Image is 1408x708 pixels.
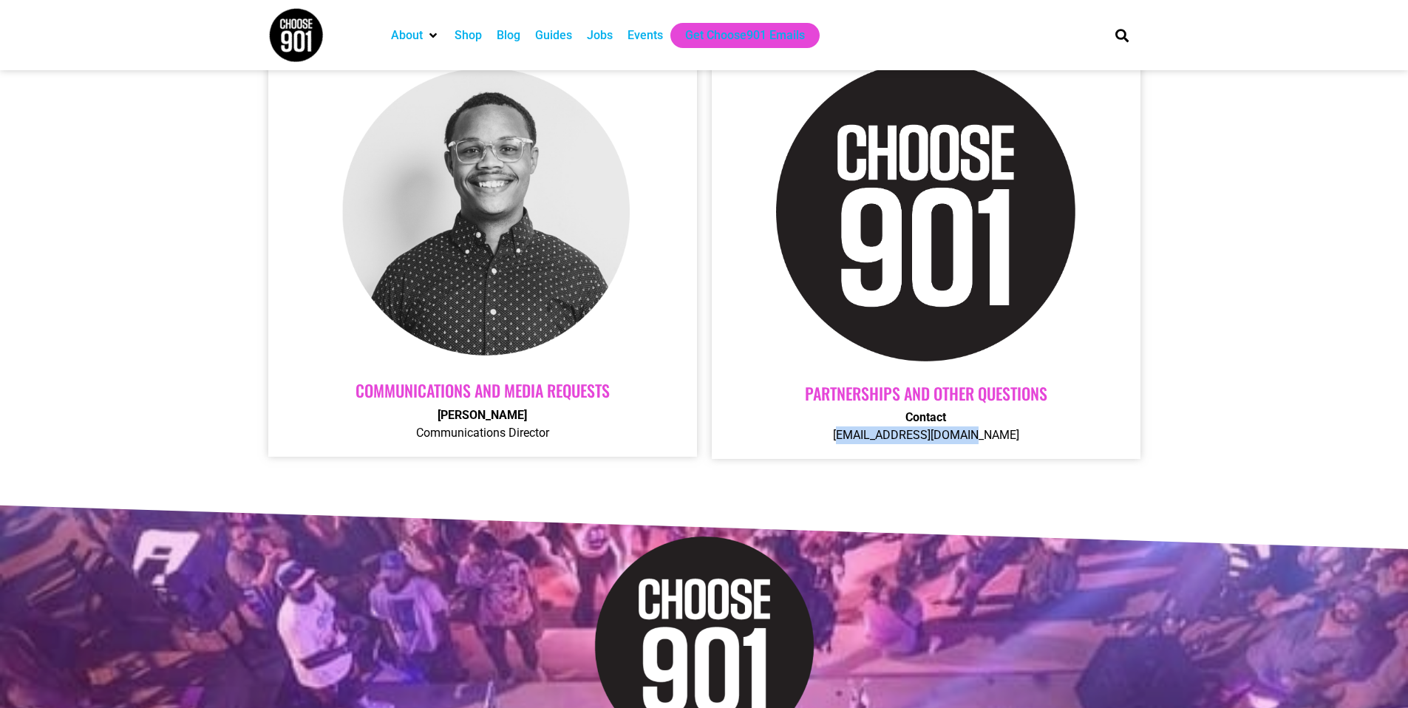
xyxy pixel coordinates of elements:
a: Blog [497,27,520,44]
nav: Main nav [384,23,1090,48]
a: Events [628,27,663,44]
strong: Contact [905,410,946,424]
a: About [391,27,423,44]
p: [EMAIL_ADDRESS][DOMAIN_NAME] [727,409,1126,444]
a: Guides [535,27,572,44]
strong: [PERSON_NAME] [438,408,527,422]
div: About [384,23,447,48]
a: Shop [455,27,482,44]
a: Communications and Media Requests [356,378,610,402]
p: Communications Director [283,406,682,442]
a: Partnerships AND OTHER QUESTIONS [805,381,1047,405]
a: Jobs [587,27,613,44]
div: Search [1109,23,1134,47]
a: Get Choose901 Emails [685,27,805,44]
